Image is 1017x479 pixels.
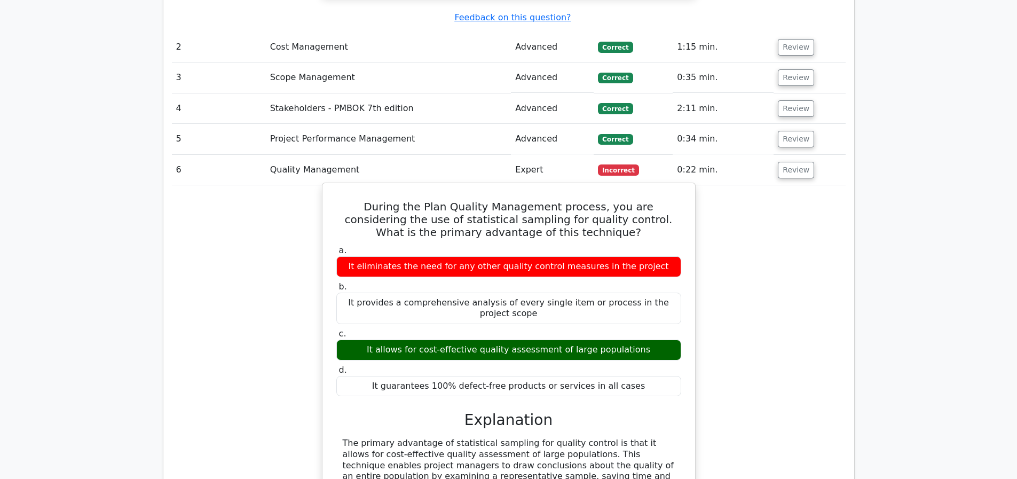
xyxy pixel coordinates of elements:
[511,155,594,185] td: Expert
[673,62,774,93] td: 0:35 min.
[172,124,266,154] td: 5
[598,42,633,52] span: Correct
[339,281,347,292] span: b.
[598,134,633,145] span: Correct
[778,39,814,56] button: Review
[598,103,633,114] span: Correct
[336,293,681,325] div: It provides a comprehensive analysis of every single item or process in the project scope
[335,200,682,239] h5: During the Plan Quality Management process, you are considering the use of statistical sampling f...
[172,62,266,93] td: 3
[511,93,594,124] td: Advanced
[511,62,594,93] td: Advanced
[266,155,511,185] td: Quality Management
[172,32,266,62] td: 2
[266,32,511,62] td: Cost Management
[598,73,633,83] span: Correct
[778,69,814,86] button: Review
[598,164,639,175] span: Incorrect
[172,155,266,185] td: 6
[511,124,594,154] td: Advanced
[266,62,511,93] td: Scope Management
[266,93,511,124] td: Stakeholders - PMBOK 7th edition
[673,32,774,62] td: 1:15 min.
[778,100,814,117] button: Review
[673,124,774,154] td: 0:34 min.
[266,124,511,154] td: Project Performance Management
[336,340,681,360] div: It allows for cost-effective quality assessment of large populations
[172,93,266,124] td: 4
[511,32,594,62] td: Advanced
[339,328,346,339] span: c.
[343,411,675,429] h3: Explanation
[336,256,681,277] div: It eliminates the need for any other quality control measures in the project
[778,162,814,178] button: Review
[673,93,774,124] td: 2:11 min.
[778,131,814,147] button: Review
[339,365,347,375] span: d.
[339,245,347,255] span: a.
[336,376,681,397] div: It guarantees 100% defect-free products or services in all cases
[454,12,571,22] a: Feedback on this question?
[673,155,774,185] td: 0:22 min.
